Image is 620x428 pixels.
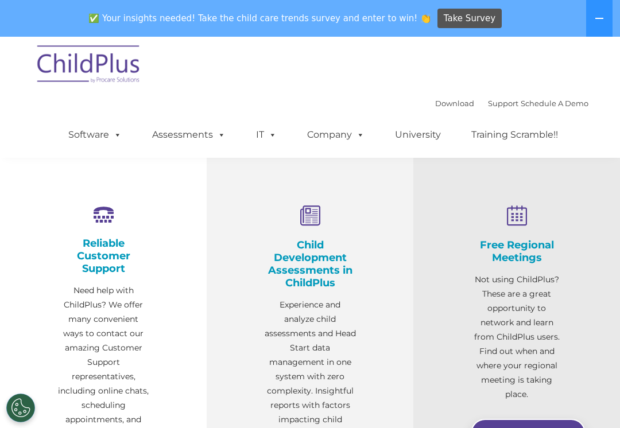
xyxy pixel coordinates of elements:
a: Download [435,99,474,108]
button: Cookies Settings [6,394,35,422]
a: Support [488,99,518,108]
h4: Free Regional Meetings [471,239,563,264]
h4: Child Development Assessments in ChildPlus [264,239,356,289]
p: Not using ChildPlus? These are a great opportunity to network and learn from ChildPlus users. Fin... [471,273,563,402]
a: Schedule A Demo [521,99,588,108]
span: Take Survey [444,9,495,29]
img: ChildPlus by Procare Solutions [32,37,146,95]
h4: Reliable Customer Support [57,237,149,275]
a: Training Scramble!! [460,123,569,146]
a: IT [245,123,288,146]
a: University [383,123,452,146]
a: Company [296,123,376,146]
a: Take Survey [437,9,502,29]
font: | [435,99,588,108]
span: ✅ Your insights needed! Take the child care trends survey and enter to win! 👏 [84,7,436,30]
a: Assessments [141,123,237,146]
a: Software [57,123,133,146]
